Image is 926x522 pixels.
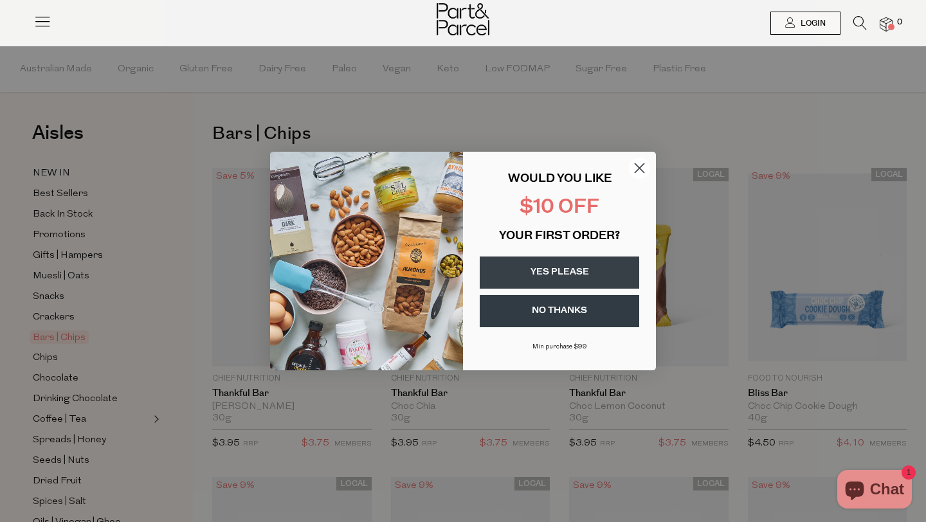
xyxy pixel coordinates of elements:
button: Close dialog [628,157,651,179]
button: NO THANKS [480,295,639,327]
span: YOUR FIRST ORDER? [499,231,620,242]
a: 0 [880,17,893,31]
img: 43fba0fb-7538-40bc-babb-ffb1a4d097bc.jpeg [270,152,463,370]
a: Login [770,12,840,35]
span: 0 [894,17,905,28]
span: $10 OFF [520,198,599,218]
img: Part&Parcel [437,3,489,35]
button: YES PLEASE [480,256,639,289]
span: Min purchase $99 [532,343,587,350]
inbox-online-store-chat: Shopify online store chat [833,470,916,512]
span: Login [797,18,826,29]
span: WOULD YOU LIKE [508,174,612,185]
